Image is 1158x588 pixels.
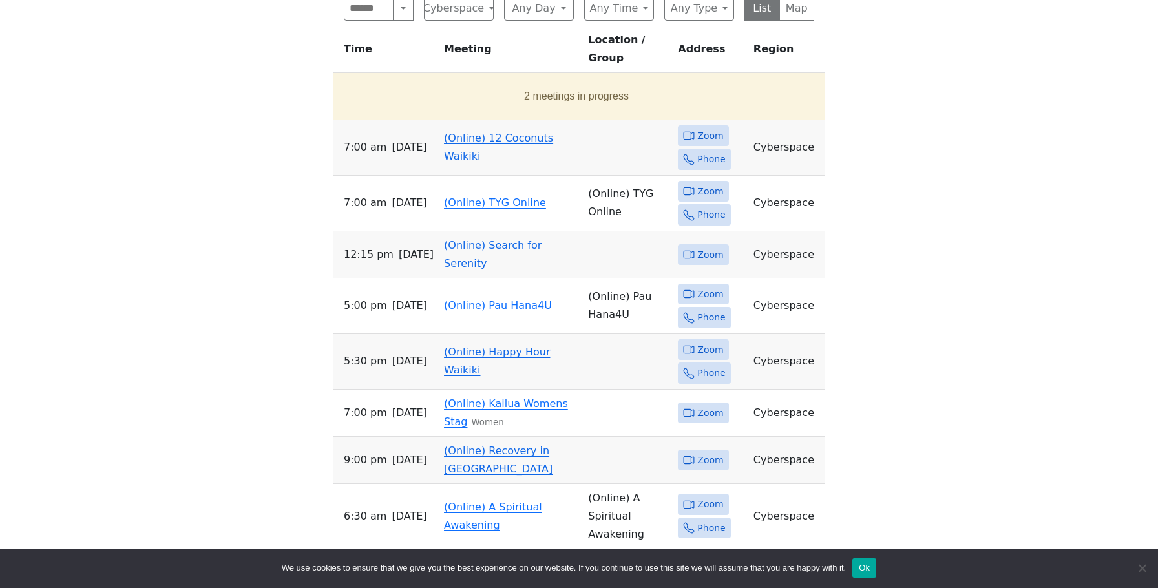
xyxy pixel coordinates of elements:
[697,207,725,223] span: Phone
[392,507,426,525] span: [DATE]
[748,31,825,73] th: Region
[673,31,748,73] th: Address
[852,558,876,578] button: Ok
[444,445,553,475] a: (Online) Recovery in [GEOGRAPHIC_DATA]
[697,310,725,326] span: Phone
[748,437,825,484] td: Cyberspace
[344,194,386,212] span: 7:00 AM
[748,120,825,176] td: Cyberspace
[444,397,568,428] a: (Online) Kailua Womens Stag
[697,247,723,263] span: Zoom
[392,404,427,422] span: [DATE]
[392,451,427,469] span: [DATE]
[748,231,825,278] td: Cyberspace
[392,138,426,156] span: [DATE]
[697,452,723,468] span: Zoom
[344,297,387,315] span: 5:00 PM
[444,239,542,269] a: (Online) Search for Serenity
[697,342,723,358] span: Zoom
[399,246,434,264] span: [DATE]
[697,184,723,200] span: Zoom
[444,132,553,162] a: (Online) 12 Coconuts Waikiki
[748,176,825,231] td: Cyberspace
[282,562,846,574] span: We use cookies to ensure that we give you the best experience on our website. If you continue to ...
[583,176,673,231] td: (Online) TYG Online
[697,151,725,167] span: Phone
[748,278,825,334] td: Cyberspace
[697,520,725,536] span: Phone
[1135,562,1148,574] span: No
[392,297,427,315] span: [DATE]
[439,31,583,73] th: Meeting
[344,507,386,525] span: 6:30 AM
[697,286,723,302] span: Zoom
[392,352,427,370] span: [DATE]
[583,31,673,73] th: Location / Group
[344,451,387,469] span: 9:00 PM
[344,246,394,264] span: 12:15 PM
[392,194,426,212] span: [DATE]
[339,78,814,114] button: 2 meetings in progress
[748,390,825,437] td: Cyberspace
[583,484,673,549] td: (Online) A Spiritual Awakening
[333,31,439,73] th: Time
[344,404,387,422] span: 7:00 PM
[697,128,723,144] span: Zoom
[444,299,552,311] a: (Online) Pau Hana4U
[444,196,546,209] a: (Online) TYG Online
[697,405,723,421] span: Zoom
[471,417,503,427] small: Women
[583,278,673,334] td: (Online) Pau Hana4U
[344,352,387,370] span: 5:30 PM
[748,334,825,390] td: Cyberspace
[444,346,550,376] a: (Online) Happy Hour Waikiki
[697,365,725,381] span: Phone
[748,484,825,549] td: Cyberspace
[697,496,723,512] span: Zoom
[344,138,386,156] span: 7:00 AM
[444,501,542,531] a: (Online) A Spiritual Awakening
